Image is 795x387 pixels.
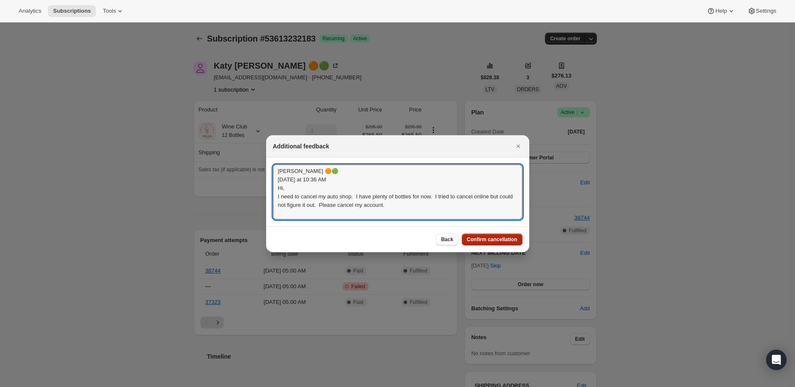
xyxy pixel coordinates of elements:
[436,234,458,245] button: Back
[103,8,116,14] span: Tools
[462,234,523,245] button: Confirm cancellation
[14,5,46,17] button: Analytics
[702,5,740,17] button: Help
[48,5,96,17] button: Subscriptions
[467,236,517,243] span: Confirm cancellation
[742,5,781,17] button: Settings
[273,164,523,220] textarea: [PERSON_NAME] 🟠🟢 [DATE] at 10:36 AM Hi, I need to cancel my auto shop. I have plenty of bottles f...
[766,350,787,370] div: Open Intercom Messenger
[19,8,41,14] span: Analytics
[512,140,524,152] button: Close
[756,8,776,14] span: Settings
[441,236,453,243] span: Back
[273,142,329,150] h2: Additional feedback
[715,8,727,14] span: Help
[98,5,129,17] button: Tools
[53,8,91,14] span: Subscriptions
